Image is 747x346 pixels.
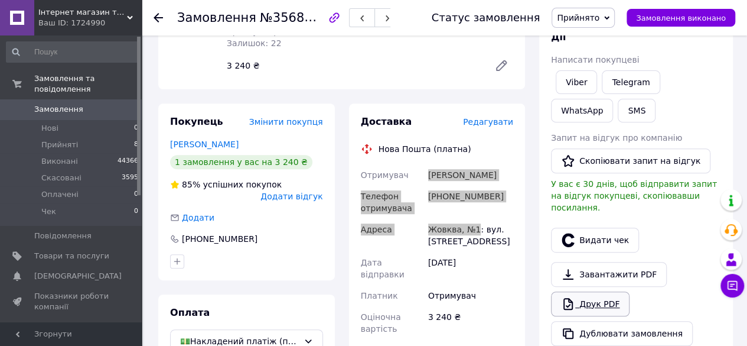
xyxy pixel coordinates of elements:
a: Viber [556,70,597,94]
span: 0 [134,206,138,217]
span: Залишок: 22 [227,38,281,48]
span: Інтернет магазин текстилю [38,7,127,18]
div: [PHONE_NUMBER] [426,186,516,219]
span: 85% [182,180,200,189]
span: Прийняті [41,140,78,150]
div: 3 240 ₴ [426,306,516,339]
span: У вас є 30 днів, щоб відправити запит на відгук покупцеві, скопіювавши посилання. [551,179,717,212]
span: Чек [41,206,56,217]
span: Показники роботи компанії [34,291,109,312]
button: Замовлення виконано [627,9,735,27]
span: Прийнято [557,13,599,22]
span: Дата відправки [361,258,405,279]
span: Замовлення [34,104,83,115]
span: Товари та послуги [34,251,109,261]
a: Завантажити PDF [551,262,667,287]
button: SMS [618,99,655,122]
span: 3595 [122,173,138,183]
div: [DATE] [426,252,516,285]
span: [DEMOGRAPHIC_DATA] [34,271,122,282]
button: Скопіювати запит на відгук [551,148,710,173]
span: Замовлення виконано [636,14,726,22]
div: Ваш ID: 1724990 [38,18,142,28]
span: Змінити покупця [249,117,323,127]
span: Адреса [361,225,392,234]
button: Дублювати замовлення [551,321,693,346]
span: Виконані [41,156,78,167]
span: Дії [551,31,566,43]
span: Додати відгук [260,192,322,201]
div: Отримувач [426,285,516,306]
span: Замовлення [177,11,256,25]
span: Запит на відгук про компанію [551,133,682,143]
a: [PERSON_NAME] [170,140,239,149]
a: Друк PDF [551,292,629,316]
span: Покупець [170,116,223,127]
div: Повернутися назад [154,12,163,24]
span: №356856502 [260,10,344,25]
span: Оціночна вартість [361,312,401,334]
span: Замовлення та повідомлення [34,73,142,95]
span: Скасовані [41,173,81,183]
span: Доставка [361,116,412,127]
span: 8 [134,140,138,150]
div: Нова Пошта (платна) [376,143,474,155]
span: Нові [41,123,58,134]
button: Чат з покупцем [720,274,744,298]
span: Платник [361,291,398,300]
span: Отримувач [361,170,409,180]
span: 0 [134,123,138,134]
button: Видати чек [551,228,639,253]
div: успішних покупок [170,179,282,190]
span: 44366 [118,156,138,167]
a: WhatsApp [551,99,613,122]
a: Редагувати [490,54,513,77]
div: [PHONE_NUMBER] [181,233,259,245]
span: Телефон отримувача [361,192,412,213]
span: Повідомлення [34,231,92,241]
span: Редагувати [463,117,513,127]
div: [PERSON_NAME] [426,164,516,186]
span: Оплата [170,307,210,318]
span: Оплачені [41,189,79,200]
span: Написати покупцеві [551,55,639,64]
div: 3 240 ₴ [222,57,485,74]
input: Пошук [6,41,139,63]
span: Додати [182,213,214,222]
span: 0 [134,189,138,200]
div: 1 замовлення у вас на 3 240 ₴ [170,155,312,169]
div: Жовква, №1: вул. [STREET_ADDRESS] [426,219,516,252]
a: Telegram [602,70,660,94]
div: Статус замовлення [432,12,540,24]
